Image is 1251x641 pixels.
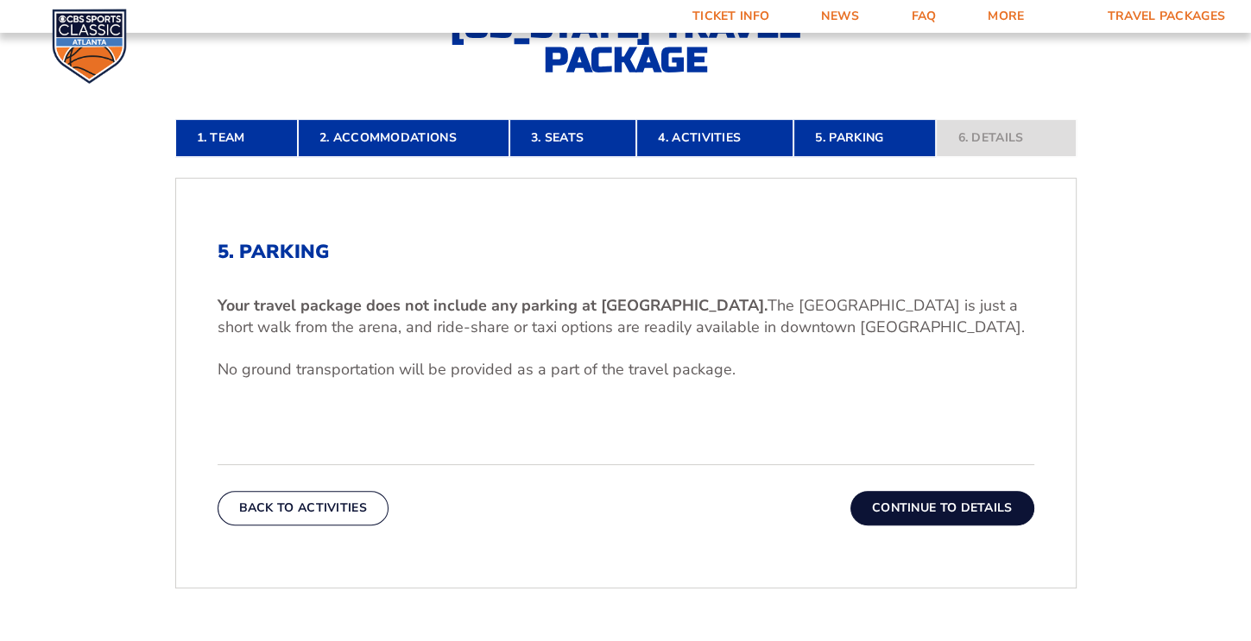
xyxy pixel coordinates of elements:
button: Back To Activities [218,491,389,525]
a: 1. Team [175,119,298,157]
h2: 5. Parking [218,241,1034,263]
a: 2. Accommodations [298,119,509,157]
h2: [US_STATE] Travel Package [436,9,816,78]
p: No ground transportation will be provided as a part of the travel package. [218,359,1034,380]
a: 3. Seats [509,119,636,157]
b: Your travel package does not include any parking at [GEOGRAPHIC_DATA]. [218,295,768,316]
a: 4. Activities [636,119,793,157]
button: Continue To Details [850,491,1034,525]
p: The [GEOGRAPHIC_DATA] is just a short walk from the arena, and ride-share or taxi options are rea... [218,295,1034,338]
img: CBS Sports Classic [52,9,127,84]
